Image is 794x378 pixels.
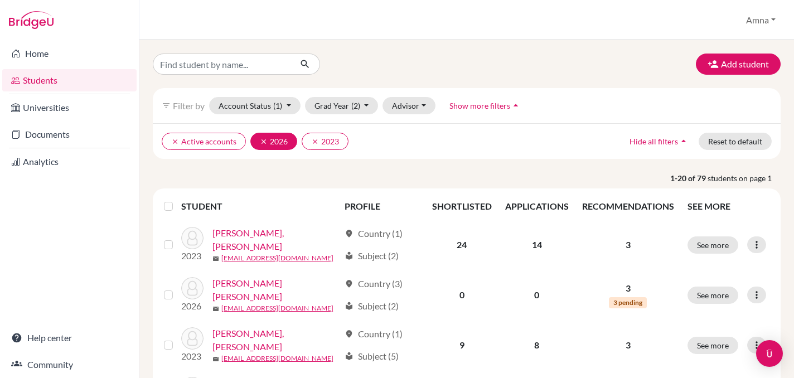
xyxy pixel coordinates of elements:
[221,253,333,263] a: [EMAIL_ADDRESS][DOMAIN_NAME]
[345,227,403,240] div: Country (1)
[153,54,291,75] input: Find student by name...
[9,11,54,29] img: Bridge-U
[221,353,333,364] a: [EMAIL_ADDRESS][DOMAIN_NAME]
[582,238,674,251] p: 3
[630,137,678,146] span: Hide all filters
[345,279,354,288] span: location_on
[345,249,399,263] div: Subject (2)
[383,97,435,114] button: Advisor
[212,306,219,312] span: mail
[510,100,521,111] i: arrow_drop_up
[181,193,338,220] th: STUDENT
[221,303,333,313] a: [EMAIL_ADDRESS][DOMAIN_NAME]
[345,352,354,361] span: local_library
[678,135,689,147] i: arrow_drop_up
[609,297,647,308] span: 3 pending
[2,151,137,173] a: Analytics
[181,227,204,249] img: Aamir, Ibrahim
[345,229,354,238] span: location_on
[449,101,510,110] span: Show more filters
[688,337,738,354] button: See more
[345,277,403,290] div: Country (3)
[620,133,699,150] button: Hide all filtersarrow_drop_up
[338,193,425,220] th: PROFILE
[162,101,171,110] i: filter_list
[345,299,399,313] div: Subject (2)
[212,226,340,253] a: [PERSON_NAME], [PERSON_NAME]
[699,133,772,150] button: Reset to default
[741,9,781,31] button: Amna
[2,69,137,91] a: Students
[756,340,783,367] div: Open Intercom Messenger
[181,327,204,350] img: Adil, Saad
[2,123,137,146] a: Documents
[2,42,137,65] a: Home
[212,327,340,353] a: [PERSON_NAME], [PERSON_NAME]
[670,172,708,184] strong: 1-20 of 79
[2,327,137,349] a: Help center
[2,353,137,376] a: Community
[498,270,575,320] td: 0
[181,299,204,313] p: 2026
[345,350,399,363] div: Subject (5)
[681,193,776,220] th: SEE MORE
[498,220,575,270] td: 14
[345,329,354,338] span: location_on
[708,172,781,184] span: students on page 1
[162,133,246,150] button: clearActive accounts
[212,255,219,262] span: mail
[425,220,498,270] td: 24
[575,193,681,220] th: RECOMMENDATIONS
[250,133,297,150] button: clear2026
[181,350,204,363] p: 2023
[171,138,179,146] i: clear
[302,133,348,150] button: clear2023
[311,138,319,146] i: clear
[181,277,204,299] img: Abbas, Syed Muhammad Naqi
[582,338,674,352] p: 3
[345,251,354,260] span: local_library
[696,54,781,75] button: Add student
[425,270,498,320] td: 0
[498,193,575,220] th: APPLICATIONS
[2,96,137,119] a: Universities
[173,100,205,111] span: Filter by
[260,138,268,146] i: clear
[305,97,379,114] button: Grad Year(2)
[345,327,403,341] div: Country (1)
[351,101,360,110] span: (2)
[273,101,282,110] span: (1)
[345,302,354,311] span: local_library
[688,236,738,254] button: See more
[498,320,575,370] td: 8
[212,356,219,362] span: mail
[209,97,301,114] button: Account Status(1)
[582,282,674,295] p: 3
[425,320,498,370] td: 9
[440,97,531,114] button: Show more filtersarrow_drop_up
[688,287,738,304] button: See more
[181,249,204,263] p: 2023
[212,277,340,303] a: [PERSON_NAME] [PERSON_NAME]
[425,193,498,220] th: SHORTLISTED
